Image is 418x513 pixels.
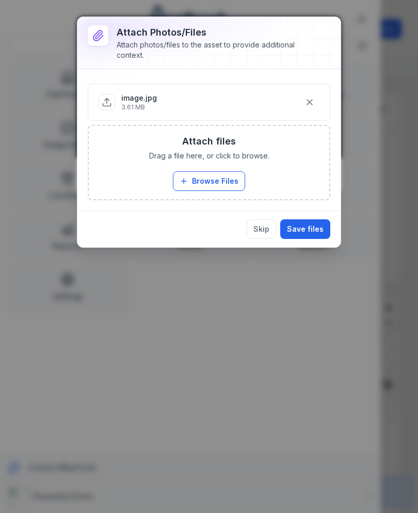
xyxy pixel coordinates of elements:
[121,93,157,103] p: image.jpg
[280,219,330,239] button: Save files
[247,219,276,239] button: Skip
[117,25,314,40] h3: Attach photos/files
[149,151,269,161] span: Drag a file here, or click to browse.
[121,103,157,111] p: 3.61 MB
[173,171,245,191] button: Browse Files
[182,134,236,149] h3: Attach files
[117,40,314,60] div: Attach photos/files to the asset to provide additional context.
